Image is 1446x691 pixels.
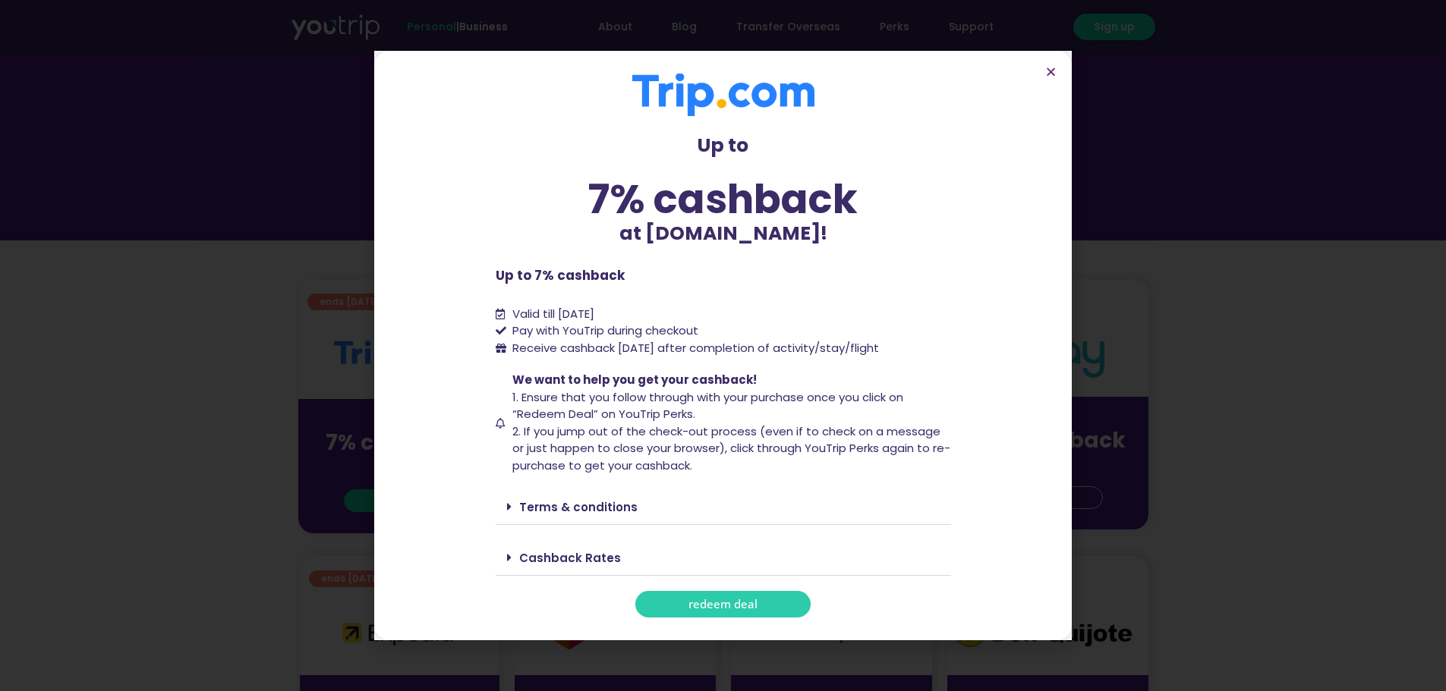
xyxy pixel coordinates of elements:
[496,179,951,219] div: 7% cashback
[512,389,903,422] span: 1. Ensure that you follow through with your purchase once you click on “Redeem Deal” on YouTrip P...
[519,550,621,566] a: Cashback Rates
[1045,66,1057,77] a: Close
[635,591,811,617] a: redeem deal
[512,306,594,322] span: Valid till [DATE]
[512,372,757,388] span: We want to help you get your cashback!
[688,598,758,610] span: redeem deal
[496,540,951,576] div: Cashback Rates
[496,266,625,284] b: Up to 7% cashback
[519,499,638,515] a: Terms & conditions
[512,340,879,356] span: Receive cashback [DATE] after completion of activity/stay/flight
[496,219,951,248] p: at [DOMAIN_NAME]!
[509,322,698,340] span: Pay with YouTrip during checkout
[496,131,951,160] p: Up to
[496,489,951,525] div: Terms & conditions
[512,423,950,473] span: 2. If you jump out of the check-out process (even if to check on a message or just happen to clos...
